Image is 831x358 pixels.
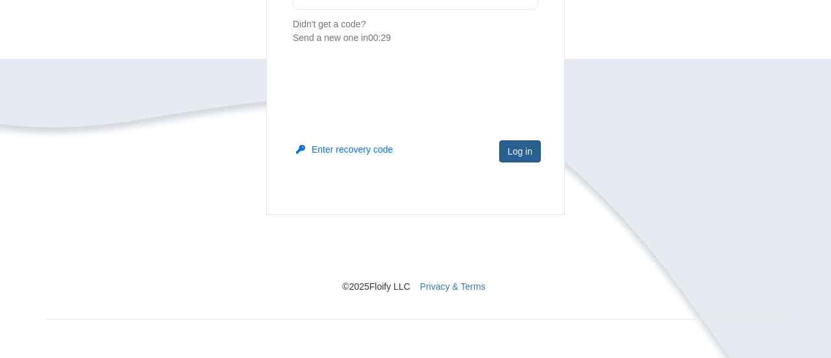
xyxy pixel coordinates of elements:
nav: © 2025 Floify LLC [45,215,786,293]
p: Didn't get a code? [293,18,538,45]
div: Send a new one in 00:29 [293,31,538,45]
a: Privacy & Terms [420,281,486,292]
button: Enter recovery code [296,143,393,156]
button: Log in [499,140,541,162]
